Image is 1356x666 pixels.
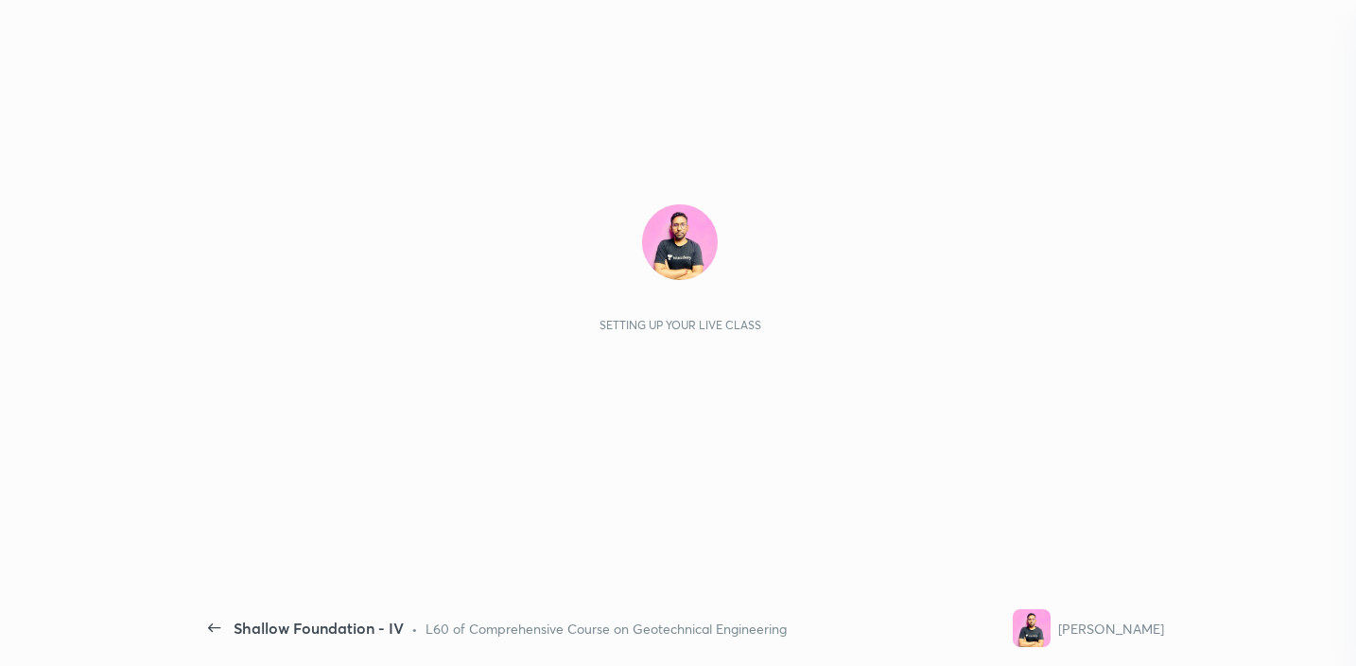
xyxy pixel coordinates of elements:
[642,204,718,280] img: 69adbf50439047a0b88312e6155420e1.jpg
[1058,619,1164,639] div: [PERSON_NAME]
[411,619,418,639] div: •
[1013,609,1051,647] img: 69adbf50439047a0b88312e6155420e1.jpg
[426,619,787,639] div: L60 of Comprehensive Course on Geotechnical Engineering
[234,617,404,640] div: Shallow Foundation - IV
[600,318,761,332] div: Setting up your live class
